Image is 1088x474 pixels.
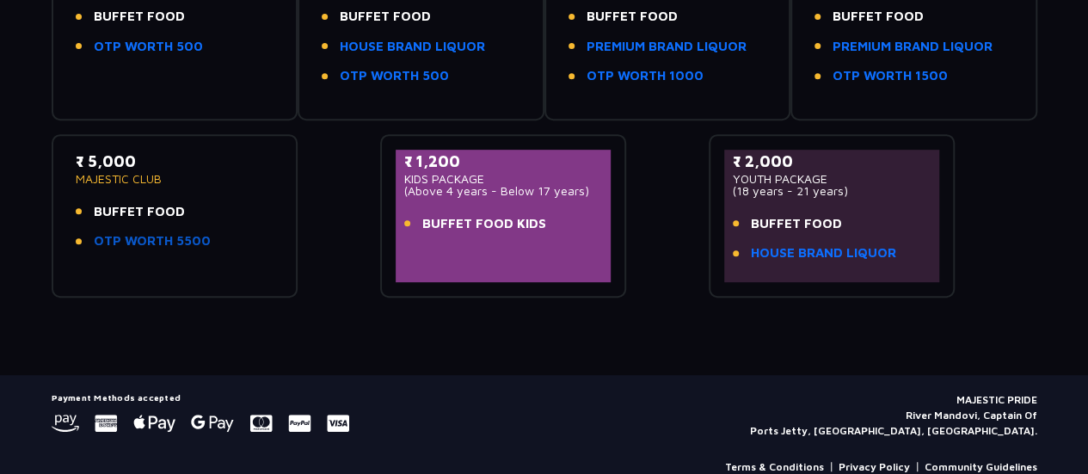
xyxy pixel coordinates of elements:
p: YOUTH PACKAGE [733,173,931,185]
a: PREMIUM BRAND LIQUOR [833,37,993,57]
span: BUFFET FOOD KIDS [422,214,546,234]
a: OTP WORTH 1000 [587,66,704,86]
a: OTP WORTH 5500 [94,231,211,251]
a: PREMIUM BRAND LIQUOR [587,37,747,57]
p: KIDS PACKAGE [404,173,603,185]
a: OTP WORTH 500 [94,37,203,57]
p: ₹ 5,000 [76,150,274,173]
span: BUFFET FOOD [751,214,842,234]
span: BUFFET FOOD [94,202,185,222]
a: HOUSE BRAND LIQUOR [340,37,485,57]
span: BUFFET FOOD [340,7,431,27]
a: HOUSE BRAND LIQUOR [751,243,896,263]
p: ₹ 1,200 [404,150,603,173]
p: (Above 4 years - Below 17 years) [404,185,603,197]
p: MAJESTIC PRIDE River Mandovi, Captain Of Ports Jetty, [GEOGRAPHIC_DATA], [GEOGRAPHIC_DATA]. [750,392,1037,439]
h5: Payment Methods accepted [52,392,349,403]
span: BUFFET FOOD [833,7,924,27]
a: OTP WORTH 500 [340,66,449,86]
a: OTP WORTH 1500 [833,66,948,86]
p: (18 years - 21 years) [733,185,931,197]
p: ₹ 2,000 [733,150,931,173]
span: BUFFET FOOD [587,7,678,27]
p: MAJESTIC CLUB [76,173,274,185]
span: BUFFET FOOD [94,7,185,27]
